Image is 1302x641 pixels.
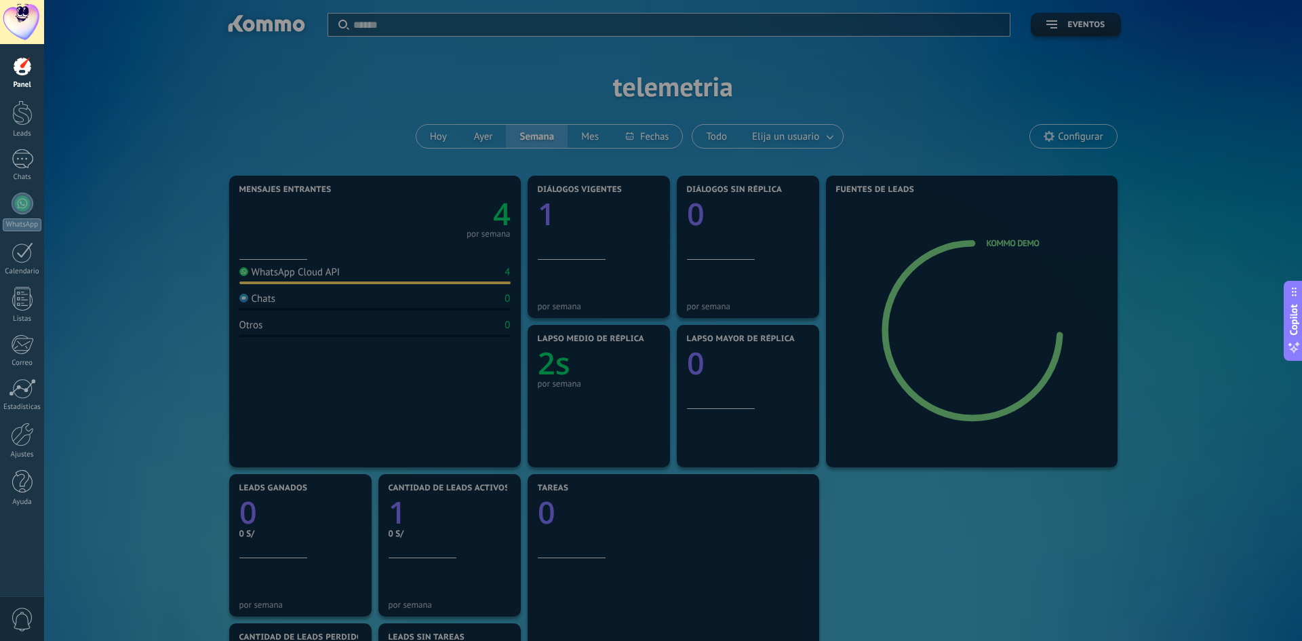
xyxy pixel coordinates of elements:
[3,81,42,90] div: Panel
[3,450,42,459] div: Ajustes
[3,130,42,138] div: Leads
[3,218,41,231] div: WhatsApp
[3,315,42,324] div: Listas
[3,359,42,368] div: Correo
[3,173,42,182] div: Chats
[1287,304,1301,335] span: Copilot
[3,267,42,276] div: Calendario
[3,498,42,507] div: Ayuda
[3,403,42,412] div: Estadísticas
